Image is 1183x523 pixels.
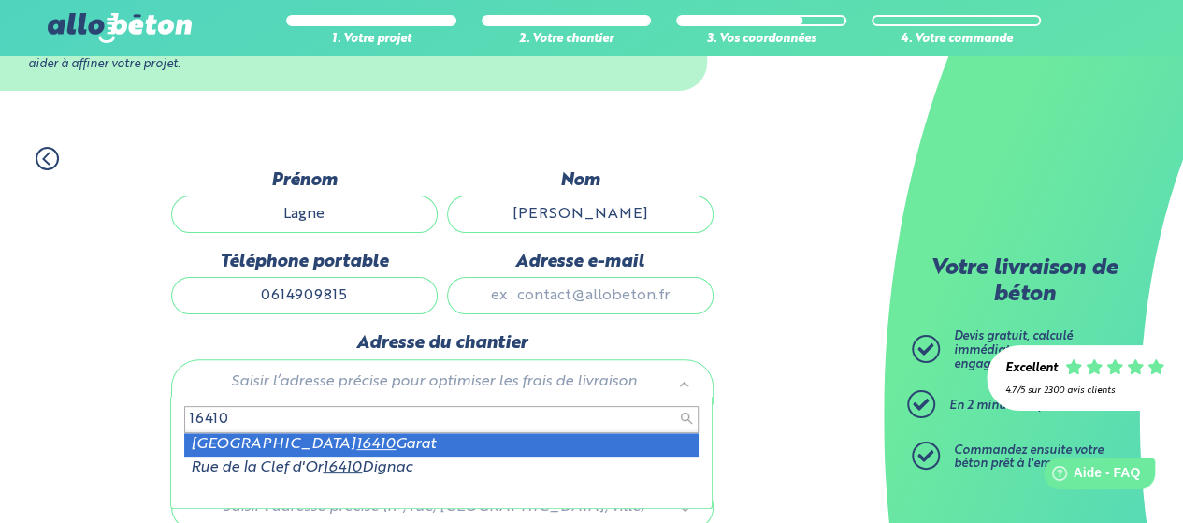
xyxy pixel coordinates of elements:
[184,433,699,457] div: [GEOGRAPHIC_DATA] Garat
[1017,450,1162,502] iframe: Help widget launcher
[323,460,362,475] span: 16410
[184,457,699,480] div: Rue de la Clef d'Or Dignac
[356,437,396,452] span: 16410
